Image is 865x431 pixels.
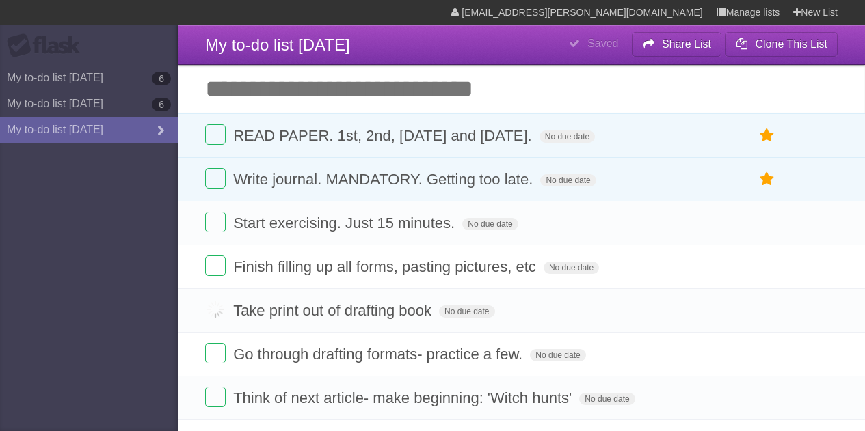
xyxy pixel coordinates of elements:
span: No due date [579,393,635,405]
span: Think of next article- make beginning: 'Witch hunts' [233,389,575,406]
button: Share List [632,32,722,57]
b: Clone This List [755,38,827,50]
span: No due date [540,130,595,143]
div: Flask [7,33,89,58]
label: Done [205,387,226,407]
b: 6 [152,72,171,85]
label: Done [205,212,226,232]
label: Done [205,343,226,363]
button: Clone This List [725,32,838,57]
label: Star task [754,124,780,147]
span: Take print out of drafting book [233,302,435,319]
span: Start exercising. Just 15 minutes. [233,214,458,232]
span: No due date [544,262,599,274]
span: My to-do list [DATE] [205,36,350,54]
label: Done [205,299,226,320]
span: No due date [439,305,494,318]
b: 6 [152,98,171,111]
span: READ PAPER. 1st, 2nd, [DATE] and [DATE]. [233,127,535,144]
label: Done [205,124,226,145]
span: Go through drafting formats- practice a few. [233,346,526,363]
b: Share List [662,38,711,50]
b: Saved [587,38,618,49]
span: Write journal. MANDATORY. Getting too late. [233,171,536,188]
span: No due date [462,218,518,230]
span: Finish filling up all forms, pasting pictures, etc [233,258,540,275]
label: Done [205,168,226,189]
label: Done [205,255,226,276]
span: No due date [530,349,585,361]
label: Star task [754,168,780,191]
span: No due date [540,174,596,186]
